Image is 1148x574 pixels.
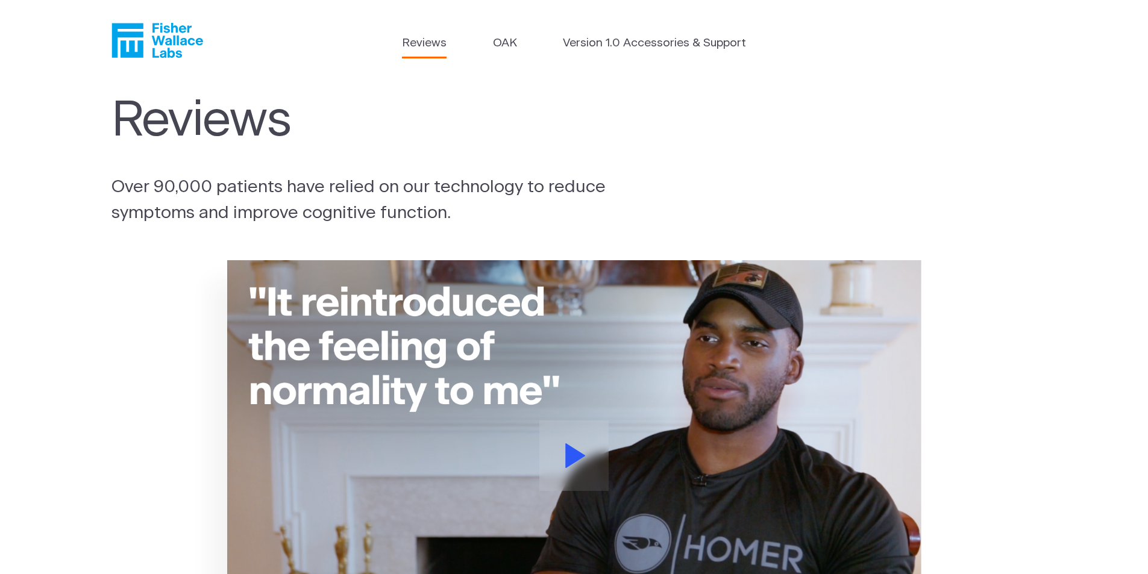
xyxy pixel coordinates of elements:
p: Over 90,000 patients have relied on our technology to reduce symptoms and improve cognitive funct... [111,174,638,226]
a: Version 1.0 Accessories & Support [563,35,746,52]
a: OAK [493,35,517,52]
a: Reviews [402,35,447,52]
a: Fisher Wallace [111,23,203,58]
h1: Reviews [111,93,632,150]
svg: Play [565,443,586,468]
